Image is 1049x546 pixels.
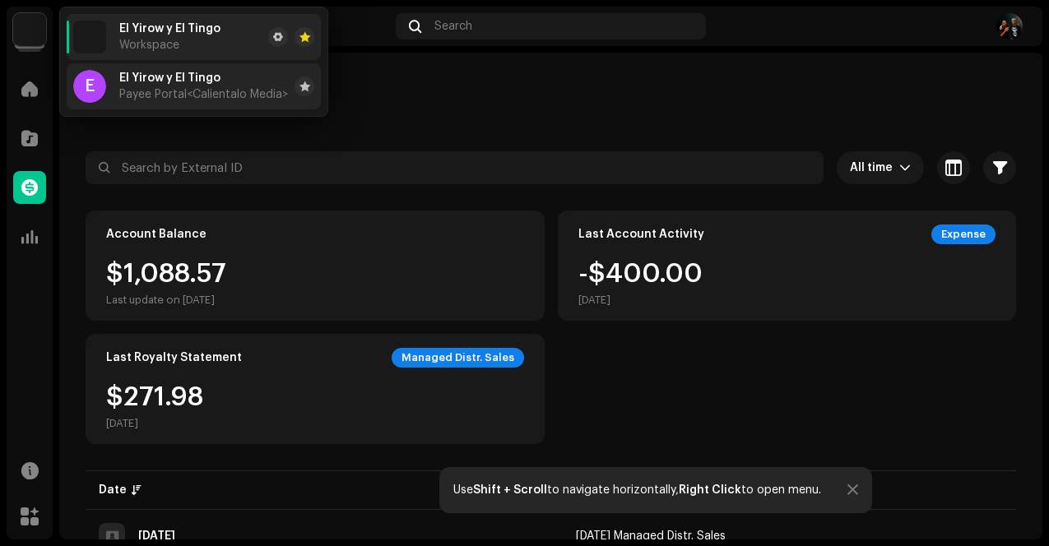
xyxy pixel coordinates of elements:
[106,228,207,241] div: Account Balance
[119,22,220,35] span: El Yirow y El Tingo
[13,13,46,46] img: 4d5a508c-c80f-4d99-b7fb-82554657661d
[138,530,175,542] div: Sep 26, 2025
[119,39,179,52] span: Workspace
[119,88,288,101] span: Payee Portal <Calientalo Media>
[578,294,703,307] div: [DATE]
[850,151,899,184] span: All time
[434,20,472,33] span: Search
[453,484,821,497] div: Use to navigate horizontally, to open menu.
[106,417,203,430] div: [DATE]
[187,89,288,100] span: <Calientalo Media>
[679,484,741,496] strong: Right Click
[931,224,996,244] div: Expense
[473,484,547,496] strong: Shift + Scroll
[99,482,127,498] div: Date
[73,70,106,103] div: E
[392,348,524,368] div: Managed Distr. Sales
[899,151,911,184] div: dropdown trigger
[996,13,1023,39] img: 89259ab1-f26e-43fa-9e46-b2fa1c1b22d6
[576,530,726,542] span: Sep 2025 Managed Distr. Sales
[578,228,704,241] div: Last Account Activity
[119,72,220,85] span: El Yirow y El Tingo
[106,351,242,364] div: Last Royalty Statement
[106,294,226,307] div: Last update on [DATE]
[73,21,106,53] img: 4d5a508c-c80f-4d99-b7fb-82554657661d
[86,151,824,184] input: Search by External ID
